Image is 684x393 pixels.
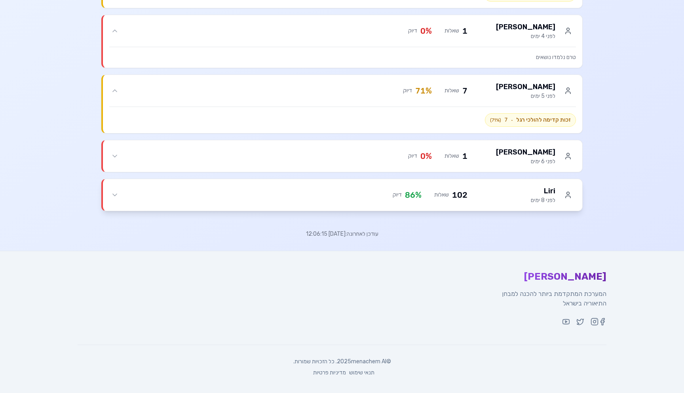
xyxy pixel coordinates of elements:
[490,117,501,123] span: ( 71 %)
[484,270,606,283] a: [PERSON_NAME]
[420,151,432,162] span: 0 %
[420,25,432,36] span: 0 %
[434,191,449,199] span: שאלות
[408,27,417,35] span: דיוק
[109,53,576,61] p: טרם נלמדו נושאים
[496,32,555,40] p: לפני 4 ימים
[452,189,467,200] span: 102
[496,147,555,158] h3: [PERSON_NAME]
[462,25,467,36] span: 1
[496,21,555,32] h3: [PERSON_NAME]
[408,152,417,160] span: דיוק
[496,81,555,92] h3: [PERSON_NAME]
[504,116,508,124] span: 7
[101,230,583,238] div: עודכן לאחרונה: [DATE] 12:06:15
[531,196,555,204] p: לפני 8 ימים
[524,270,606,283] span: [PERSON_NAME]
[496,92,555,100] p: לפני 5 ימים
[462,85,467,96] span: 7
[393,191,402,199] span: דיוק
[462,151,467,162] span: 1
[349,369,374,377] a: תנאי שימוש
[78,358,606,366] p: © 2025 menachem AI. כל הזכויות שמורות.
[445,152,459,160] span: שאלות
[403,87,412,95] span: דיוק
[484,289,606,308] p: המערכת המתקדמת ביותר להכנה למבחן התיאוריה בישראל
[511,117,513,123] span: ·
[405,189,422,200] span: 86 %
[445,87,459,95] span: שאלות
[313,369,346,377] a: מדיניות פרטיות
[531,185,555,196] h3: Liri
[445,27,459,35] span: שאלות
[516,116,571,124] span: זכות קדימה להולכי רגל
[415,85,432,96] span: 71 %
[496,158,555,166] p: לפני 6 ימים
